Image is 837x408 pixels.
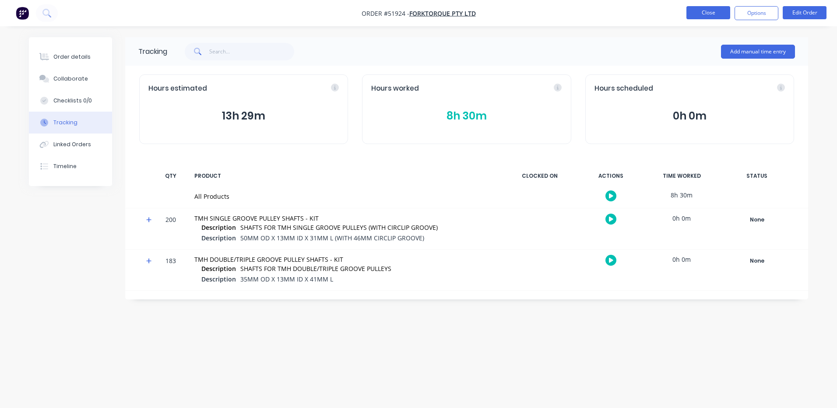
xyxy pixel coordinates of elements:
button: 0h 0m [594,108,785,124]
span: Hours scheduled [594,84,653,94]
div: None [725,255,788,267]
button: 13h 29m [148,108,339,124]
div: Timeline [53,162,77,170]
div: Tracking [138,46,167,57]
div: ACTIONS [578,167,644,185]
img: Factory [16,7,29,20]
div: 8h 30m [649,185,714,205]
span: Hours worked [371,84,419,94]
div: 183 [158,251,184,290]
span: SHAFTS FOR TMH SINGLE GROOVE PULLEYS (WITH CIRCLIP GROOVE) [240,223,438,232]
div: 0h 0m [649,208,714,228]
div: None [725,214,788,225]
div: All Products [194,192,496,201]
div: 0h 0m [649,250,714,269]
button: Add manual time entry [721,45,795,59]
button: 8h 30m [371,108,562,124]
span: Description [201,233,236,243]
span: 50MM OD X 13MM ID X 31MM L (WITH 46MM CIRCLIP GROOVE) [240,234,424,242]
div: Linked Orders [53,141,91,148]
div: Tracking [53,119,77,127]
div: STATUS [720,167,794,185]
button: Close [686,6,730,19]
span: Order #51924 - [362,9,409,18]
input: Search... [209,43,295,60]
span: SHAFTS FOR TMH DOUBLE/TRIPLE GROOVE PULLEYS [240,264,391,273]
div: QTY [158,167,184,185]
button: Tracking [29,112,112,134]
span: Hours estimated [148,84,207,94]
div: TIME WORKED [649,167,714,185]
button: Collaborate [29,68,112,90]
button: Linked Orders [29,134,112,155]
button: Checklists 0/0 [29,90,112,112]
button: None [725,255,789,267]
div: TMH SINGLE GROOVE PULLEY SHAFTS - KIT [194,214,496,223]
span: 35MM OD X 13MM ID X 41MM L [240,275,333,283]
div: PRODUCT [189,167,502,185]
div: CLOCKED ON [507,167,573,185]
button: Timeline [29,155,112,177]
button: Edit Order [783,6,826,19]
span: Description [201,264,236,273]
div: Checklists 0/0 [53,97,92,105]
div: TMH DOUBLE/TRIPLE GROOVE PULLEY SHAFTS - KIT [194,255,496,264]
div: Collaborate [53,75,88,83]
button: None [725,214,789,226]
span: Description [201,223,236,232]
span: Description [201,274,236,284]
button: Order details [29,46,112,68]
a: FORKTORQUE PTY LTD [409,9,476,18]
div: 200 [158,210,184,249]
div: Order details [53,53,91,61]
button: Options [735,6,778,20]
